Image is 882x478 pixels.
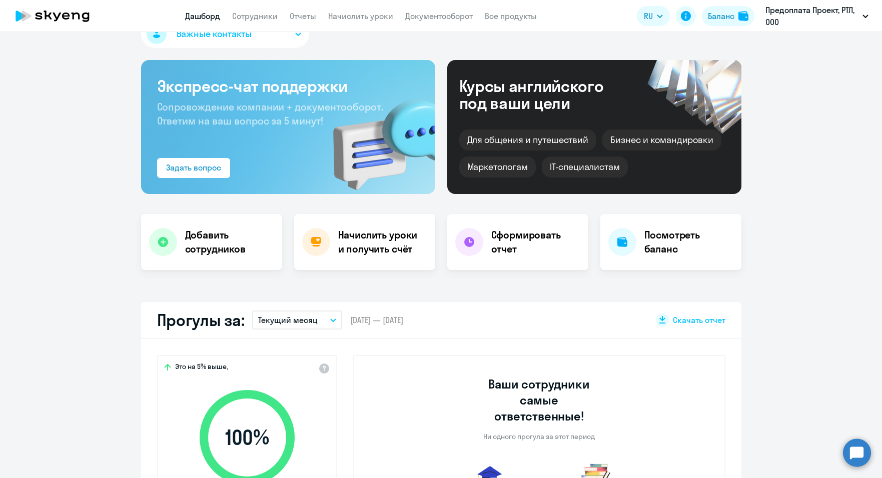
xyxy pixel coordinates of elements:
div: Курсы английского под ваши цели [459,77,630,111]
button: Задать вопрос [157,158,230,178]
button: Текущий месяц [252,310,342,329]
a: Отчеты [290,11,316,21]
span: Сопровождение компании + документооборот. Ответим на ваш вопрос за 5 минут! [157,100,383,127]
span: RU [644,10,653,22]
button: RU [637,6,670,26]
h4: Добавить сотрудников [185,228,274,256]
span: Скачать отчет [673,314,725,325]
div: IT-специалистам [542,156,628,177]
a: Все продукты [485,11,537,21]
span: Это на 5% выше, [175,362,228,374]
h4: Посмотреть баланс [644,228,733,256]
div: Для общения и путешествий [459,129,597,150]
h4: Сформировать отчет [491,228,580,256]
p: Текущий месяц [258,314,318,326]
img: bg-img [319,81,435,194]
div: Задать вопрос [166,161,221,173]
h3: Ваши сотрудники самые ответственные! [475,376,603,424]
a: Сотрудники [232,11,278,21]
p: Ни одного прогула за этот период [483,432,595,441]
div: Баланс [708,10,734,22]
h2: Прогулы за: [157,310,245,330]
span: [DATE] — [DATE] [350,314,403,325]
img: balance [738,11,748,21]
span: 100 % [190,425,305,449]
h3: Экспресс-чат поддержки [157,76,419,96]
button: Балансbalance [702,6,754,26]
button: Важные контакты [141,20,309,48]
a: Дашборд [185,11,220,21]
a: Начислить уроки [328,11,393,21]
span: Важные контакты [177,27,252,40]
div: Маркетологам [459,156,536,177]
div: Бизнес и командировки [602,129,721,150]
button: Предоплата Проект, РТЛ, ООО [760,4,873,28]
p: Предоплата Проект, РТЛ, ООО [765,4,858,28]
h4: Начислить уроки и получить счёт [338,228,425,256]
a: Документооборот [405,11,473,21]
